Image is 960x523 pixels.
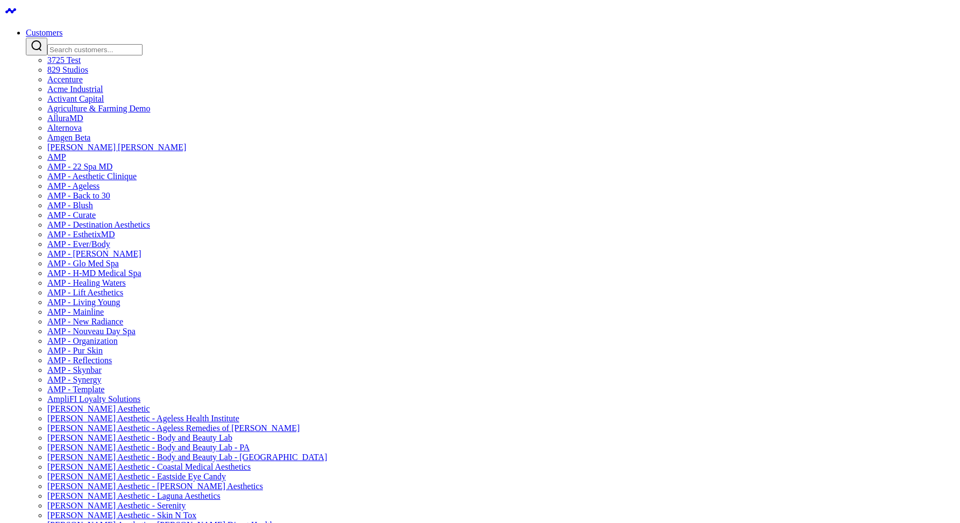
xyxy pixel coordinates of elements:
a: 829 Studios [47,65,88,74]
a: [PERSON_NAME] Aesthetic - Coastal Medical Aesthetics [47,462,251,471]
a: AMP - Blush [47,201,93,210]
a: [PERSON_NAME] Aesthetic - Body and Beauty Lab - PA [47,443,250,452]
a: [PERSON_NAME] Aesthetic [47,404,150,413]
a: AMP - Template [47,385,104,394]
a: AMP - Aesthetic Clinique [47,172,137,181]
a: AMP - Back to 30 [47,191,110,200]
a: Accenture [47,75,83,84]
a: AMP - H-MD Medical Spa [47,268,141,278]
a: Agriculture & Farming Demo [47,104,151,113]
a: [PERSON_NAME] Aesthetic - Ageless Remedies of [PERSON_NAME] [47,423,300,433]
a: [PERSON_NAME] [PERSON_NAME] [47,143,186,152]
a: [PERSON_NAME] Aesthetic - Eastside Eye Candy [47,472,226,481]
a: AMP - [PERSON_NAME] [47,249,141,258]
a: AMP - Organization [47,336,118,345]
input: Search customers input [47,44,143,55]
a: AMP - Living Young [47,298,120,307]
a: AMP - New Radiance [47,317,123,326]
a: Amgen Beta [47,133,90,142]
a: Acme Industrial [47,84,103,94]
a: AMP - Synergy [47,375,101,384]
a: AMP - Skynbar [47,365,102,374]
a: Customers [26,28,62,37]
a: AmpliFI Loyalty Solutions [47,394,140,404]
a: AMP - Reflections [47,356,112,365]
a: AMP - Ageless [47,181,99,190]
a: AMP - Glo Med Spa [47,259,119,268]
a: [PERSON_NAME] Aesthetic - [PERSON_NAME] Aesthetics [47,482,263,491]
a: AMP - Pur Skin [47,346,103,355]
a: AMP - Destination Aesthetics [47,220,150,229]
a: [PERSON_NAME] Aesthetic - Skin N Tox [47,511,196,520]
a: AMP - Lift Aesthetics [47,288,123,297]
a: AlluraMD [47,114,83,123]
a: [PERSON_NAME] Aesthetic - Body and Beauty Lab [47,433,232,442]
a: [PERSON_NAME] Aesthetic - Serenity [47,501,186,510]
a: [PERSON_NAME] Aesthetic - Laguna Aesthetics [47,491,221,500]
a: AMP - Mainline [47,307,104,316]
a: 3725 Test [47,55,81,65]
a: AMP - Curate [47,210,96,220]
a: [PERSON_NAME] Aesthetic - Ageless Health Institute [47,414,239,423]
a: AMP - 22 Spa MD [47,162,112,171]
a: AMP - Ever/Body [47,239,110,249]
a: AMP - Nouveau Day Spa [47,327,136,336]
a: AMP - EsthetixMD [47,230,115,239]
a: AMP - Healing Waters [47,278,126,287]
a: [PERSON_NAME] Aesthetic - Body and Beauty Lab - [GEOGRAPHIC_DATA] [47,453,327,462]
a: Activant Capital [47,94,104,103]
button: Search customers button [26,38,47,55]
a: Alternova [47,123,82,132]
a: AMP [47,152,66,161]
